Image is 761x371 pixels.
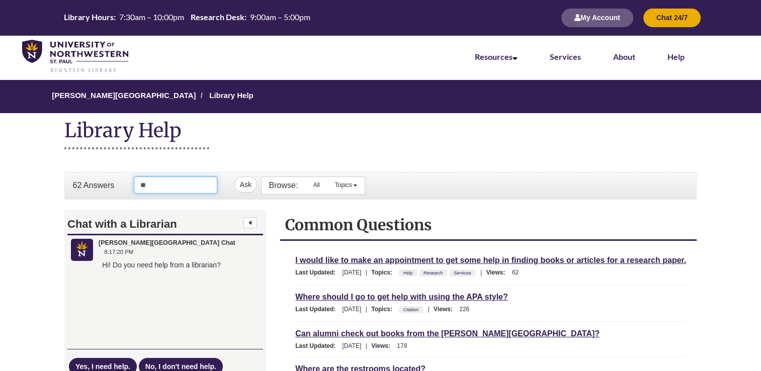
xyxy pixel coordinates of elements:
span: [DATE] [343,342,362,349]
a: Where should I go to get help with using the APA style? [295,291,508,303]
span: 226 [459,306,469,313]
span: 62 [512,269,519,276]
a: Hours Today [61,12,313,23]
span: Views: [486,269,511,276]
span: Last Updated: [295,269,341,276]
a: Topics [327,177,365,193]
button: Chat 24/7 [643,9,701,27]
a: Library Help [209,91,253,100]
span: | [426,306,432,313]
a: Resources [475,52,518,61]
span: Topics: [371,269,397,276]
a: [PERSON_NAME][GEOGRAPHIC_DATA] [52,91,196,100]
span: Topics: [371,306,397,313]
a: All [305,177,327,193]
ul: Topics: [399,306,425,313]
a: Services [550,52,581,61]
th: Research Desk: [188,12,247,22]
h2: Common Questions [285,215,691,234]
span: | [478,269,484,276]
p: Browse: [269,180,298,191]
a: My Account [561,15,633,22]
button: My Account [561,9,633,27]
span: 7:30am – 10:00pm [119,12,184,22]
th: Library Hours: [61,12,117,22]
a: Help [667,52,685,61]
a: Services [452,267,473,279]
a: I would like to make an appointment to get some help in finding books or articles for a research ... [295,254,686,266]
img: UNWSP Library Logo [22,40,128,73]
span: [DATE] [343,306,362,313]
button: Ask [234,176,257,193]
span: Last Updated: [295,342,341,349]
a: About [613,52,635,61]
h1: Library Help [64,118,209,149]
span: 178 [397,342,407,349]
span: Views: [371,342,395,349]
a: Can alumni check out books from the [PERSON_NAME][GEOGRAPHIC_DATA]? [295,328,600,339]
a: Research [422,267,445,279]
span: | [363,269,370,276]
table: Hours Today [61,12,313,22]
p: 62 Answers [72,180,114,191]
a: Chat 24/7 [643,15,701,22]
span: Last Updated: [295,306,341,313]
span: 9:00am – 5:00pm [250,12,310,22]
span: | [363,306,370,313]
span: [DATE] [343,269,362,276]
span: | [363,342,370,349]
a: Help [402,267,414,279]
ul: Topics: [399,269,478,276]
a: Citation [402,304,420,315]
span: Views: [434,306,458,313]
